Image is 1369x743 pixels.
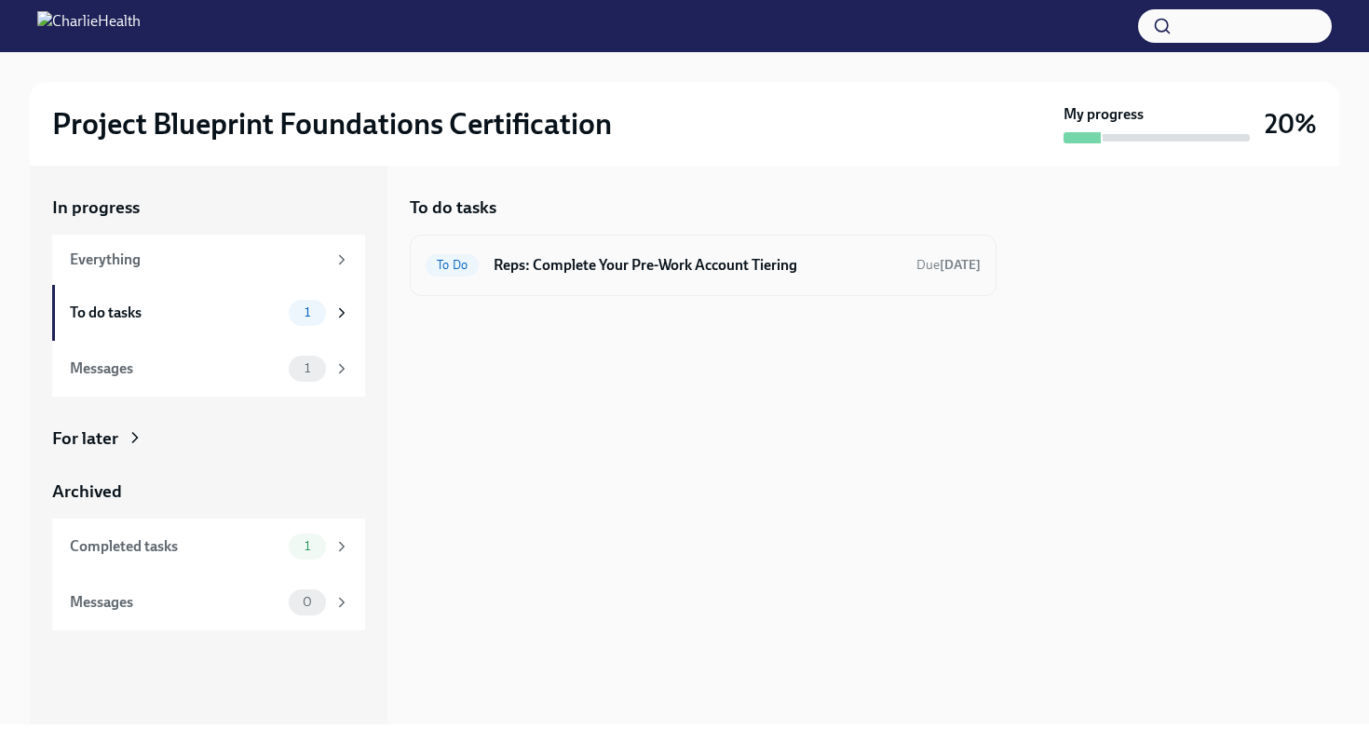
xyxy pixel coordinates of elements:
[410,196,496,220] h5: To do tasks
[52,235,365,285] a: Everything
[291,595,323,609] span: 0
[293,361,321,375] span: 1
[916,256,981,274] span: September 8th, 2025 12:00
[70,358,281,379] div: Messages
[494,255,901,276] h6: Reps: Complete Your Pre-Work Account Tiering
[52,426,118,451] div: For later
[1265,107,1317,141] h3: 20%
[293,305,321,319] span: 1
[70,592,281,613] div: Messages
[52,480,365,504] a: Archived
[70,303,281,323] div: To do tasks
[940,257,981,273] strong: [DATE]
[52,519,365,574] a: Completed tasks1
[70,536,281,557] div: Completed tasks
[52,426,365,451] a: For later
[52,341,365,397] a: Messages1
[1064,104,1144,125] strong: My progress
[426,250,981,280] a: To DoReps: Complete Your Pre-Work Account TieringDue[DATE]
[52,196,365,220] a: In progress
[52,574,365,630] a: Messages0
[52,285,365,341] a: To do tasks1
[70,250,326,270] div: Everything
[293,539,321,553] span: 1
[52,105,612,142] h2: Project Blueprint Foundations Certification
[916,257,981,273] span: Due
[37,11,141,41] img: CharlieHealth
[426,258,479,272] span: To Do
